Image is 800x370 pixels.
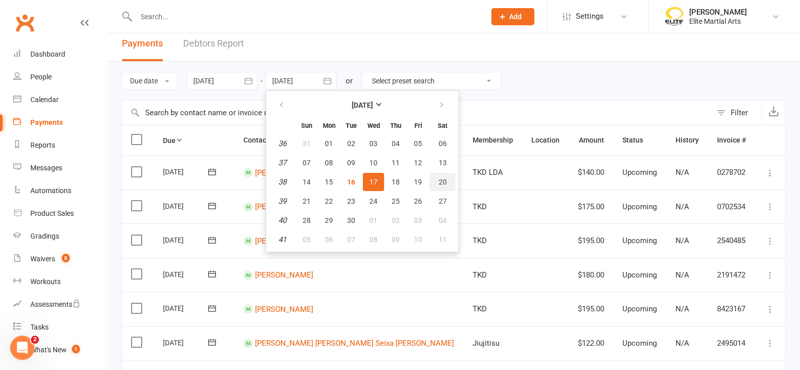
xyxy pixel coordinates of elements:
span: 06 [439,140,447,148]
td: 2540485 [708,223,755,258]
button: 25 [385,192,406,210]
span: 21 [303,197,311,205]
td: $180.00 [569,258,613,292]
div: [DATE] [163,232,209,248]
span: Upcoming [622,304,657,313]
span: 12 [414,159,422,167]
div: Calendar [30,96,59,104]
span: 07 [303,159,311,167]
td: $195.00 [569,223,613,258]
th: Contact [234,125,464,155]
button: 21 [296,192,317,210]
span: 10 [414,236,422,244]
div: [PERSON_NAME] [689,8,747,17]
span: 01 [325,140,333,148]
span: 07 [347,236,355,244]
button: 10 [407,230,429,249]
div: Automations [30,187,71,195]
button: 09 [385,230,406,249]
small: Saturday [438,122,447,129]
img: thumb_image1508806937.png [664,7,684,27]
button: 05 [407,134,429,153]
span: 13 [439,159,447,167]
em: 41 [278,235,286,244]
button: Add [491,8,534,25]
button: 19 [407,173,429,191]
span: 06 [325,236,333,244]
div: Elite Martial Arts [689,17,747,26]
button: 31 [296,134,317,153]
span: 08 [369,236,377,244]
span: 15 [325,178,333,186]
button: 05 [296,230,317,249]
td: 0278702 [708,155,755,190]
div: People [30,73,52,81]
div: [DATE] [163,198,209,214]
div: Waivers [30,255,55,263]
td: $195.00 [569,292,613,326]
td: $175.00 [569,190,613,224]
span: 30 [347,216,355,224]
button: Filter [711,101,762,125]
div: Payments [30,118,63,126]
span: 05 [414,140,422,148]
div: [DATE] [163,300,209,316]
span: 27 [439,197,447,205]
button: 18 [385,173,406,191]
button: 30 [341,211,362,229]
button: 07 [296,154,317,172]
small: Sunday [301,122,312,129]
em: 39 [278,197,286,206]
em: 37 [278,158,286,167]
small: Monday [323,122,335,129]
a: Clubworx [12,10,37,35]
small: Tuesday [346,122,357,129]
a: [PERSON_NAME] [255,270,313,280]
div: Gradings [30,232,59,240]
span: N/A [675,304,689,313]
button: 01 [363,211,384,229]
button: 11 [385,154,406,172]
span: N/A [675,202,689,211]
button: 04 [430,211,455,229]
th: Location [522,125,569,155]
span: 01 [369,216,377,224]
th: Invoice # [708,125,755,155]
em: 38 [278,177,286,187]
span: 31 [303,140,311,148]
div: Reports [30,141,55,149]
span: Settings [576,5,604,28]
button: 26 [407,192,429,210]
span: 26 [414,197,422,205]
span: 09 [347,159,355,167]
a: [PERSON_NAME] [255,236,313,245]
button: 08 [363,230,384,249]
td: 2495014 [708,326,755,360]
button: 09 [341,154,362,172]
a: Payments [13,111,107,134]
em: 36 [278,139,286,148]
a: Product Sales [13,202,107,225]
span: Upcoming [622,236,657,245]
button: 02 [341,134,362,153]
th: Membership [464,125,522,155]
span: TKD [473,236,487,245]
div: Tasks [30,323,49,331]
button: 03 [363,134,384,153]
button: 12 [407,154,429,172]
span: 09 [392,236,400,244]
span: TKD [473,270,487,280]
button: 15 [318,173,340,191]
th: Due [154,125,234,155]
span: 10 [369,159,377,167]
strong: [DATE] [352,101,373,109]
div: Assessments [30,300,80,308]
div: [DATE] [163,335,209,350]
span: N/A [675,168,689,177]
td: $122.00 [569,326,613,360]
td: 0702534 [708,190,755,224]
a: Assessments [13,293,107,316]
button: 24 [363,192,384,210]
a: [PERSON_NAME] [PERSON_NAME] Seixa [PERSON_NAME] [255,339,454,348]
span: TKD [473,202,487,211]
